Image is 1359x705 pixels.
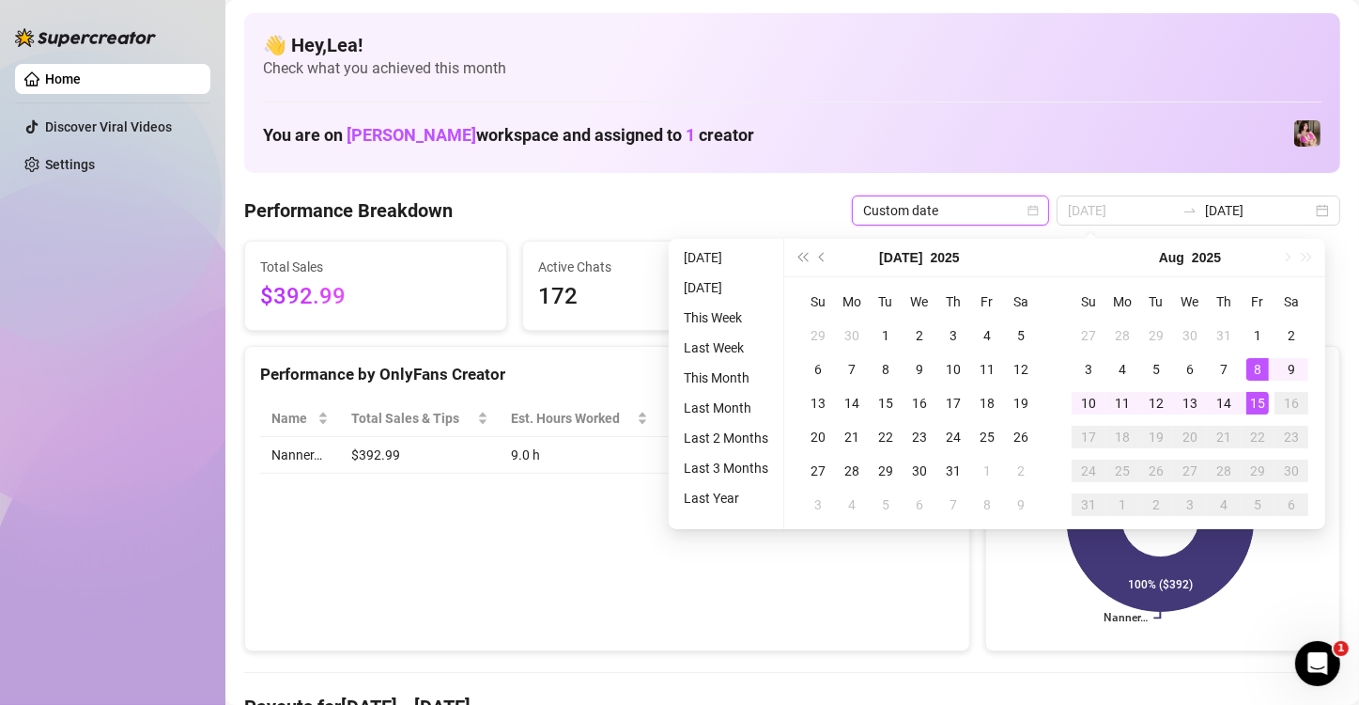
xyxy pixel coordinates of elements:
[1207,454,1241,488] td: 2025-08-28
[1072,420,1105,454] td: 2025-08-17
[936,386,970,420] td: 2025-07-17
[1241,420,1274,454] td: 2025-08-22
[936,420,970,454] td: 2025-07-24
[15,28,156,47] img: logo-BBDzfeDw.svg
[863,196,1038,225] span: Custom date
[976,493,998,516] div: 8
[1077,358,1100,381] div: 3
[351,408,472,429] span: Total Sales & Tips
[659,400,780,437] th: Sales / Hour
[1145,324,1167,347] div: 29
[1004,319,1038,352] td: 2025-07-05
[1280,493,1303,516] div: 6
[1111,392,1134,415] div: 11
[1274,319,1308,352] td: 2025-08-02
[970,488,1004,522] td: 2025-08-08
[676,246,776,269] li: [DATE]
[676,367,776,389] li: This Month
[942,426,965,448] div: 24
[931,239,960,276] button: Choose a year
[1010,493,1032,516] div: 9
[676,427,776,449] li: Last 2 Months
[271,408,314,429] span: Name
[841,493,863,516] div: 4
[1207,352,1241,386] td: 2025-08-07
[908,426,931,448] div: 23
[1173,386,1207,420] td: 2025-08-13
[841,358,863,381] div: 7
[807,324,829,347] div: 29
[1295,641,1340,686] iframe: Intercom live chat
[970,319,1004,352] td: 2025-07-04
[835,386,869,420] td: 2025-07-14
[1004,386,1038,420] td: 2025-07-19
[676,276,776,299] li: [DATE]
[1077,324,1100,347] div: 27
[1111,358,1134,381] div: 4
[1072,285,1105,319] th: Su
[1246,358,1269,381] div: 8
[1105,386,1139,420] td: 2025-08-11
[1111,493,1134,516] div: 1
[1173,420,1207,454] td: 2025-08-20
[874,460,897,482] div: 29
[659,437,780,474] td: $43.67
[908,358,931,381] div: 9
[1179,426,1201,448] div: 20
[970,420,1004,454] td: 2025-07-25
[1145,426,1167,448] div: 19
[908,460,931,482] div: 30
[835,352,869,386] td: 2025-07-07
[1004,420,1038,454] td: 2025-07-26
[942,460,965,482] div: 31
[1179,493,1201,516] div: 3
[1212,493,1235,516] div: 4
[260,362,954,387] div: Performance by OnlyFans Creator
[903,285,936,319] th: We
[970,285,1004,319] th: Fr
[841,426,863,448] div: 21
[1280,358,1303,381] div: 9
[1139,454,1173,488] td: 2025-08-26
[801,352,835,386] td: 2025-07-06
[500,437,659,474] td: 9.0 h
[1072,454,1105,488] td: 2025-08-24
[1179,358,1201,381] div: 6
[869,319,903,352] td: 2025-07-01
[936,352,970,386] td: 2025-07-10
[908,324,931,347] div: 2
[1004,285,1038,319] th: Sa
[874,426,897,448] div: 22
[903,454,936,488] td: 2025-07-30
[936,285,970,319] th: Th
[869,386,903,420] td: 2025-07-15
[1145,493,1167,516] div: 2
[1077,460,1100,482] div: 24
[1246,460,1269,482] div: 29
[1139,319,1173,352] td: 2025-07-29
[1280,460,1303,482] div: 30
[676,306,776,329] li: This Week
[801,420,835,454] td: 2025-07-20
[1274,454,1308,488] td: 2025-08-30
[1212,358,1235,381] div: 7
[676,457,776,479] li: Last 3 Months
[792,239,812,276] button: Last year (Control + left)
[676,397,776,419] li: Last Month
[347,125,476,145] span: [PERSON_NAME]
[807,358,829,381] div: 6
[976,324,998,347] div: 4
[874,392,897,415] div: 15
[942,358,965,381] div: 10
[1280,392,1303,415] div: 16
[874,324,897,347] div: 1
[903,488,936,522] td: 2025-08-06
[1212,426,1235,448] div: 21
[1072,352,1105,386] td: 2025-08-03
[1246,324,1269,347] div: 1
[511,408,633,429] div: Est. Hours Worked
[1241,352,1274,386] td: 2025-08-08
[263,32,1321,58] h4: 👋 Hey, Lea !
[869,488,903,522] td: 2025-08-05
[903,420,936,454] td: 2025-07-23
